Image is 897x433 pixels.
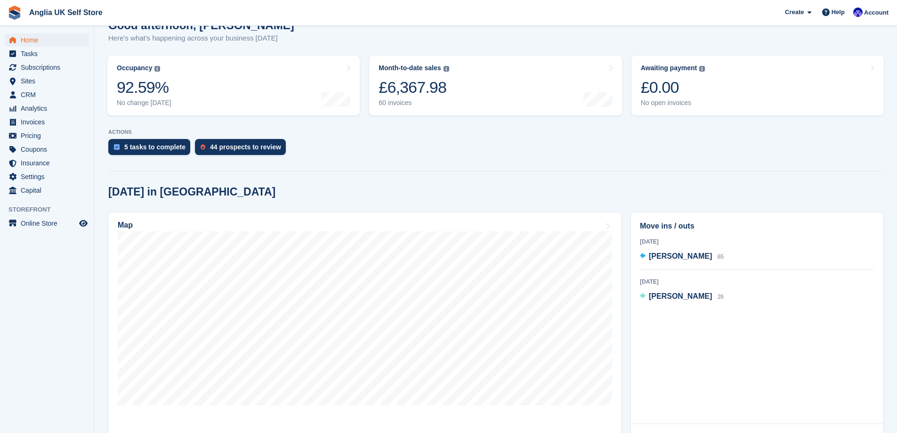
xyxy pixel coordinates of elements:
span: 26 [718,294,724,300]
a: Month-to-date sales £6,367.98 60 invoices [369,56,622,115]
div: 44 prospects to review [210,143,281,151]
span: Capital [21,184,77,197]
span: Insurance [21,156,77,170]
div: [DATE] [640,237,874,246]
div: Month-to-date sales [379,64,441,72]
img: stora-icon-8386f47178a22dfd0bd8f6a31ec36ba5ce8667c1dd55bd0f319d3a0aa187defe.svg [8,6,22,20]
span: Analytics [21,102,77,115]
div: Occupancy [117,64,152,72]
div: No change [DATE] [117,99,171,107]
h2: [DATE] in [GEOGRAPHIC_DATA] [108,186,275,198]
a: menu [5,156,89,170]
a: menu [5,74,89,88]
span: Pricing [21,129,77,142]
img: task-75834270c22a3079a89374b754ae025e5fb1db73e45f91037f5363f120a921f8.svg [114,144,120,150]
a: Anglia UK Self Store [25,5,106,20]
span: Subscriptions [21,61,77,74]
span: Sites [21,74,77,88]
a: 44 prospects to review [195,139,291,160]
span: Help [832,8,845,17]
span: Tasks [21,47,77,60]
img: Lewis Scotney [853,8,863,17]
img: icon-info-grey-7440780725fd019a000dd9b08b2336e03edf1995a4989e88bcd33f0948082b44.svg [444,66,449,72]
a: menu [5,33,89,47]
a: 5 tasks to complete [108,139,195,160]
span: Account [864,8,889,17]
span: [PERSON_NAME] [649,252,712,260]
h2: Move ins / outs [640,221,874,232]
span: Settings [21,170,77,183]
span: Create [785,8,804,17]
a: menu [5,143,89,156]
span: CRM [21,88,77,101]
img: icon-info-grey-7440780725fd019a000dd9b08b2336e03edf1995a4989e88bcd33f0948082b44.svg [154,66,160,72]
a: menu [5,102,89,115]
a: [PERSON_NAME] 65 [640,251,724,263]
h2: Map [118,221,133,229]
span: Coupons [21,143,77,156]
span: Invoices [21,115,77,129]
div: No open invoices [641,99,705,107]
a: Awaiting payment £0.00 No open invoices [631,56,884,115]
div: 60 invoices [379,99,449,107]
a: Occupancy 92.59% No change [DATE] [107,56,360,115]
p: ACTIONS [108,129,883,135]
a: Preview store [78,218,89,229]
div: £0.00 [641,78,705,97]
div: £6,367.98 [379,78,449,97]
div: [DATE] [640,278,874,286]
a: menu [5,129,89,142]
a: [PERSON_NAME] 26 [640,291,724,303]
div: Awaiting payment [641,64,697,72]
div: 5 tasks to complete [124,143,186,151]
p: Here's what's happening across your business [DATE] [108,33,294,44]
span: 65 [718,253,724,260]
img: prospect-51fa495bee0391a8d652442698ab0144808aea92771e9ea1ae160a38d050c398.svg [201,144,205,150]
a: menu [5,217,89,230]
a: menu [5,170,89,183]
a: menu [5,47,89,60]
span: [PERSON_NAME] [649,292,712,300]
span: Home [21,33,77,47]
a: menu [5,61,89,74]
img: icon-info-grey-7440780725fd019a000dd9b08b2336e03edf1995a4989e88bcd33f0948082b44.svg [699,66,705,72]
a: menu [5,88,89,101]
span: Online Store [21,217,77,230]
a: menu [5,184,89,197]
span: Storefront [8,205,94,214]
div: 92.59% [117,78,171,97]
a: menu [5,115,89,129]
